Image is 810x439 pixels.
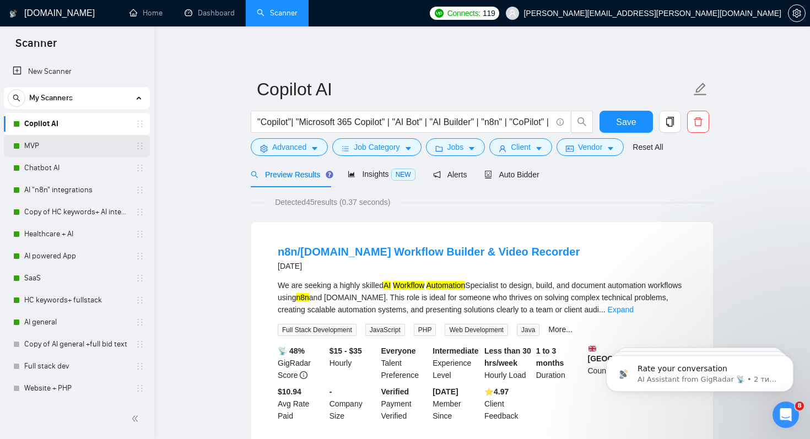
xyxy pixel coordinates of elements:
div: Client Feedback [482,386,534,422]
span: info-circle [557,118,564,126]
img: logo [9,5,17,23]
a: AI general [24,311,129,333]
a: Expand [608,305,634,314]
a: SaaS [24,267,129,289]
span: double-left [131,413,142,424]
b: Intermediate [433,346,478,355]
button: search [8,89,25,107]
a: setting [788,9,806,18]
div: Experience Level [430,345,482,381]
span: Preview Results [251,170,330,179]
span: Save [616,115,636,129]
span: 8 [795,402,804,410]
b: $10.94 [278,387,301,396]
iframe: Intercom notifications повідомлення [590,332,810,409]
button: barsJob Categorycaret-down [332,138,421,156]
div: Payment Verified [379,386,431,422]
span: Full Stack Development [278,324,357,336]
span: caret-down [607,144,614,153]
span: delete [688,117,709,127]
a: New Scanner [13,61,141,83]
span: Java [517,324,539,336]
span: ... [599,305,606,314]
span: user [499,144,506,153]
span: Scanner [7,35,66,58]
span: caret-down [404,144,412,153]
a: MVP [24,135,129,157]
span: Alerts [433,170,467,179]
span: holder [136,120,144,128]
b: $15 - $35 [330,346,362,355]
span: holder [136,384,144,393]
span: holder [136,252,144,261]
span: holder [136,274,144,283]
a: Copy of HC keywords+ AI integration [24,201,129,223]
a: dashboardDashboard [185,8,235,18]
mark: Automation [426,281,466,290]
span: bars [342,144,349,153]
img: 🇬🇧 [588,345,596,353]
a: AI "n8n" integrations [24,179,129,201]
a: HC keywords+ fullstack [24,289,129,311]
div: Hourly Load [482,345,534,381]
span: holder [136,340,144,349]
div: Member Since [430,386,482,422]
span: PHP [414,324,436,336]
span: Advanced [272,141,306,153]
span: caret-down [535,144,543,153]
button: Save [600,111,653,133]
button: copy [659,111,681,133]
button: setting [788,4,806,22]
b: Less than 30 hrs/week [484,346,531,367]
span: caret-down [468,144,476,153]
div: GigRadar Score [276,345,327,381]
div: Tooltip anchor [325,170,334,180]
button: settingAdvancedcaret-down [251,138,328,156]
span: Insights [348,170,415,178]
span: Web Development [445,324,508,336]
div: Avg Rate Paid [276,386,327,422]
a: More... [548,325,573,334]
span: search [251,171,258,178]
span: JavaScript [365,324,405,336]
mark: n8n [296,293,309,302]
a: Copilot AI [24,113,129,135]
b: [GEOGRAPHIC_DATA] [588,345,671,363]
a: Website + PHP [24,377,129,399]
button: folderJobscaret-down [426,138,485,156]
span: notification [433,171,441,178]
span: Client [511,141,531,153]
b: [DATE] [433,387,458,396]
button: delete [687,111,709,133]
span: NEW [391,169,415,181]
span: idcard [566,144,574,153]
a: AI powered App [24,245,129,267]
b: 📡 48% [278,346,305,355]
b: 1 to 3 months [536,346,564,367]
div: We are seeking a highly skilled Specialist to design, build, and document automation workflows us... [278,279,687,316]
span: robot [484,171,492,178]
div: [DATE] [278,259,580,273]
span: holder [136,164,144,172]
a: Copy of AI general +full bid text [24,333,129,355]
span: holder [136,186,144,194]
span: search [571,117,592,127]
div: Hourly [327,345,379,381]
span: Connects: [447,7,480,19]
b: - [330,387,332,396]
b: Verified [381,387,409,396]
div: Duration [534,345,586,381]
button: idcardVendorcaret-down [557,138,624,156]
span: Auto Bidder [484,170,539,179]
span: Jobs [447,141,464,153]
span: Vendor [578,141,602,153]
span: 119 [483,7,495,19]
span: holder [136,362,144,371]
a: Healthcare + AI [24,223,129,245]
li: New Scanner [4,61,150,83]
input: Search Freelance Jobs... [257,115,552,129]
